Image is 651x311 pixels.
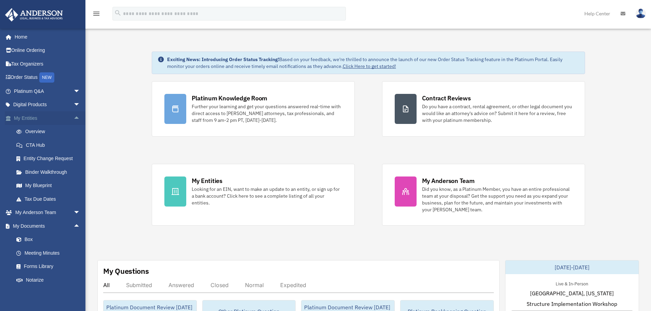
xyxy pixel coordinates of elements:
[92,12,100,18] a: menu
[5,57,91,71] a: Tax Organizers
[382,164,585,226] a: My Anderson Team Did you know, as a Platinum Member, you have an entire professional team at your...
[73,219,87,233] span: arrow_drop_up
[10,260,91,273] a: Forms Library
[73,111,87,125] span: arrow_drop_up
[152,164,355,226] a: My Entities Looking for an EIN, want to make an update to an entity, or sign up for a bank accoun...
[3,8,65,22] img: Anderson Advisors Platinum Portal
[103,266,149,276] div: My Questions
[73,206,87,220] span: arrow_drop_down
[211,282,229,288] div: Closed
[168,282,194,288] div: Answered
[636,9,646,18] img: User Pic
[505,260,639,274] div: [DATE]-[DATE]
[5,206,91,220] a: My Anderson Teamarrow_drop_down
[10,233,91,246] a: Box
[530,289,614,297] span: [GEOGRAPHIC_DATA], [US_STATE]
[10,273,91,287] a: Notarize
[126,282,152,288] div: Submitted
[527,300,617,308] span: Structure Implementation Workshop
[382,81,585,137] a: Contract Reviews Do you have a contract, rental agreement, or other legal document you would like...
[10,179,91,193] a: My Blueprint
[5,98,91,112] a: Digital Productsarrow_drop_down
[73,287,87,301] span: arrow_drop_down
[10,138,91,152] a: CTA Hub
[245,282,264,288] div: Normal
[10,246,91,260] a: Meeting Minutes
[192,176,222,185] div: My Entities
[103,282,110,288] div: All
[167,56,579,70] div: Based on your feedback, we're thrilled to announce the launch of our new Order Status Tracking fe...
[5,219,91,233] a: My Documentsarrow_drop_up
[10,165,91,179] a: Binder Walkthrough
[550,280,594,287] div: Live & In-Person
[192,186,342,206] div: Looking for an EIN, want to make an update to an entity, or sign up for a bank account? Click her...
[10,125,91,139] a: Overview
[422,186,572,213] div: Did you know, as a Platinum Member, you have an entire professional team at your disposal? Get th...
[422,103,572,124] div: Do you have a contract, rental agreement, or other legal document you would like an attorney's ad...
[152,81,355,137] a: Platinum Knowledge Room Further your learning and get your questions answered real-time with dire...
[10,192,91,206] a: Tax Due Dates
[114,9,122,17] i: search
[192,103,342,124] div: Further your learning and get your questions answered real-time with direct access to [PERSON_NAM...
[10,152,91,166] a: Entity Change Request
[5,287,91,300] a: Online Learningarrow_drop_down
[5,71,91,85] a: Order StatusNEW
[167,56,279,62] strong: Exciting News: Introducing Order Status Tracking!
[280,282,306,288] div: Expedited
[73,98,87,112] span: arrow_drop_down
[5,30,87,44] a: Home
[343,63,396,69] a: Click Here to get started!
[92,10,100,18] i: menu
[5,84,91,98] a: Platinum Q&Aarrow_drop_down
[5,44,91,57] a: Online Ordering
[422,94,471,102] div: Contract Reviews
[39,72,54,83] div: NEW
[5,111,91,125] a: My Entitiesarrow_drop_up
[192,94,268,102] div: Platinum Knowledge Room
[422,176,475,185] div: My Anderson Team
[73,84,87,98] span: arrow_drop_down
